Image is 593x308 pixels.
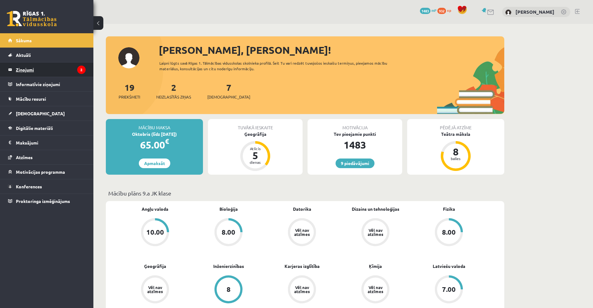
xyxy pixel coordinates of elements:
[8,165,86,179] a: Motivācijas programma
[367,285,384,293] div: Vēl nav atzīmes
[146,285,164,293] div: Vēl nav atzīmes
[407,131,504,172] a: Teātra māksla 8 balles
[308,137,402,152] div: 1483
[119,82,140,100] a: 19Priekšmeti
[219,206,238,212] a: Bioloģija
[8,77,86,91] a: Informatīvie ziņojumi
[336,159,374,168] a: 9 piedāvājumi
[8,106,86,121] a: [DEMOGRAPHIC_DATA]
[16,125,53,131] span: Digitālie materiāli
[192,275,265,305] a: 8
[16,169,65,175] span: Motivācijas programma
[8,33,86,48] a: Sākums
[16,38,32,43] span: Sākums
[159,43,504,57] div: [PERSON_NAME], [PERSON_NAME]!
[146,229,164,236] div: 10.00
[433,263,465,269] a: Latviešu valoda
[16,184,42,189] span: Konferences
[407,119,504,131] div: Pēdējā atzīme
[8,136,86,150] a: Maksājumi
[192,218,265,247] a: 8.00
[446,157,465,160] div: balles
[442,229,456,236] div: 8.00
[106,131,203,137] div: Oktobris (līdz [DATE])
[108,189,502,197] p: Mācību plāns 9.a JK klase
[246,150,265,160] div: 5
[144,263,166,269] a: Ģeogrāfija
[8,48,86,62] a: Aktuāli
[16,111,65,116] span: [DEMOGRAPHIC_DATA]
[339,275,412,305] a: Vēl nav atzīmes
[447,8,451,13] span: xp
[285,263,320,269] a: Karjeras izglītība
[106,119,203,131] div: Mācību maksa
[118,275,192,305] a: Vēl nav atzīmes
[165,137,169,146] span: €
[443,206,455,212] a: Fizika
[207,94,250,100] span: [DEMOGRAPHIC_DATA]
[246,147,265,150] div: Atlicis
[16,136,86,150] legend: Maksājumi
[352,206,399,212] a: Dizains un tehnoloģijas
[222,229,235,236] div: 8.00
[208,131,303,137] div: Ģeogrāfija
[293,285,311,293] div: Vēl nav atzīmes
[156,94,191,100] span: Neizlasītās ziņas
[159,60,398,71] div: Laipni lūgts savā Rīgas 1. Tālmācības vidusskolas skolnieka profilā. Šeit Tu vari redzēt tuvojošo...
[227,286,231,293] div: 8
[213,263,244,269] a: Inženierzinības
[16,62,86,77] legend: Ziņojumi
[16,154,33,160] span: Atzīmes
[7,11,57,26] a: Rīgas 1. Tālmācības vidusskola
[208,131,303,172] a: Ģeogrāfija Atlicis 5 dienas
[207,82,250,100] a: 7[DEMOGRAPHIC_DATA]
[118,218,192,247] a: 10.00
[265,275,339,305] a: Vēl nav atzīmes
[446,147,465,157] div: 8
[412,218,486,247] a: 8.00
[8,121,86,135] a: Digitālie materiāli
[16,96,46,102] span: Mācību resursi
[8,62,86,77] a: Ziņojumi2
[420,8,431,14] span: 1483
[16,52,31,58] span: Aktuāli
[77,66,86,74] i: 2
[420,8,436,13] a: 1483 mP
[8,179,86,194] a: Konferences
[16,77,86,91] legend: Informatīvie ziņojumi
[308,119,402,131] div: Motivācija
[293,228,311,236] div: Vēl nav atzīmes
[142,206,168,212] a: Angļu valoda
[369,263,382,269] a: Ķīmija
[293,206,311,212] a: Datorika
[437,8,454,13] a: 932 xp
[308,131,402,137] div: Tev pieejamie punkti
[8,92,86,106] a: Mācību resursi
[106,137,203,152] div: 65.00
[437,8,446,14] span: 932
[246,160,265,164] div: dienas
[431,8,436,13] span: mP
[505,9,511,16] img: Marks Eilers Bušs
[8,194,86,208] a: Proktoringa izmēģinājums
[367,228,384,236] div: Vēl nav atzīmes
[16,198,70,204] span: Proktoringa izmēģinājums
[339,218,412,247] a: Vēl nav atzīmes
[139,159,170,168] a: Apmaksāt
[407,131,504,137] div: Teātra māksla
[265,218,339,247] a: Vēl nav atzīmes
[119,94,140,100] span: Priekšmeti
[412,275,486,305] a: 7.00
[515,9,554,15] a: [PERSON_NAME]
[156,82,191,100] a: 2Neizlasītās ziņas
[208,119,303,131] div: Tuvākā ieskaite
[442,286,456,293] div: 7.00
[8,150,86,164] a: Atzīmes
